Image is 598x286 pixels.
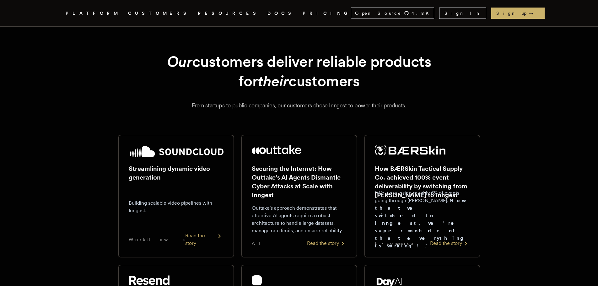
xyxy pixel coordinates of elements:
h2: Securing the Internet: How Outtake's AI Agents Dismantle Cyber Attacks at Scale with Inngest [252,164,347,199]
img: cubic [252,275,262,285]
em: their [258,72,288,90]
span: Workflows [129,236,185,243]
img: Outtake [252,145,302,154]
em: Our [167,52,192,71]
div: Read the story [307,240,347,247]
div: Read the story [185,232,224,247]
button: RESOURCES [198,9,260,17]
img: Resend [129,275,170,285]
img: SoundCloud [129,145,224,158]
p: Outtake's approach demonstrates that effective AI agents require a robust architecture to handle ... [252,204,347,235]
a: Sign In [439,8,486,19]
p: From startups to public companies, our customers chose Inngest to power their products. [73,101,525,110]
h2: Streamlining dynamic video generation [129,164,224,182]
a: DOCS [267,9,295,17]
span: Open Source [355,10,401,16]
a: SoundCloud logoStreamlining dynamic video generationBuilding scalable video pipelines with Innges... [118,135,234,257]
span: E-commerce [375,240,414,246]
span: → [529,10,540,16]
div: Read the story [430,240,470,247]
span: 4.8 K [412,10,433,16]
h1: customers deliver reliable products for customers [133,52,465,91]
h2: How BÆRSkin Tactical Supply Co. achieved 100% event deliverability by switching from [PERSON_NAME... [375,164,470,199]
button: PLATFORM [66,9,121,17]
p: Building scalable video pipelines with Inngest. [129,199,224,214]
a: Sign up [491,8,545,19]
img: BÆRSkin Tactical Supply Co. [375,145,446,155]
p: "We were losing roughly 6% of events going through [PERSON_NAME]. ." [375,189,470,250]
a: PRICING [303,9,351,17]
a: BÆRSkin Tactical Supply Co. logoHow BÆRSkin Tactical Supply Co. achieved 100% event deliverabilit... [364,135,480,257]
a: CUSTOMERS [128,9,190,17]
a: Outtake logoSecuring the Internet: How Outtake's AI Agents Dismantle Cyber Attacks at Scale with ... [241,135,357,257]
span: AI [252,240,266,246]
strong: Now that we switched to Inngest, we're super confident that everything is working! [375,197,468,249]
